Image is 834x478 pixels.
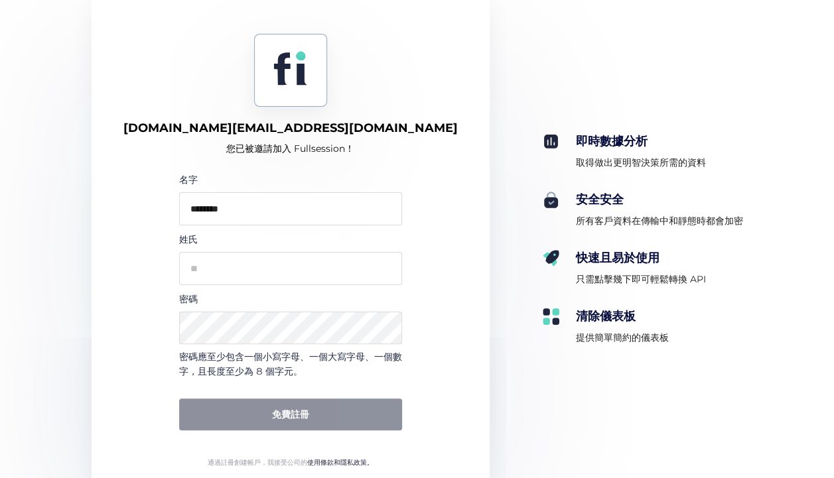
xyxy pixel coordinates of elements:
[204,457,376,468] div: 通過註冊創建帳戶，我接受公司的
[576,192,743,208] div: 安全安全
[576,308,669,324] div: 清除儀表板
[226,141,354,156] div: 您已被邀請加入 Fullsession！
[179,232,402,247] div: 姓氏
[123,120,458,136] div: [DOMAIN_NAME][EMAIL_ADDRESS][DOMAIN_NAME]
[576,271,706,287] div: 只需點擊幾下即可輕鬆轉換 API
[179,398,402,430] button: 免費註冊
[576,329,669,345] div: 提供簡單簡約的儀表板
[576,250,706,266] div: 快速且易於使用
[179,349,402,379] div: 密碼應至少包含一個小寫字母、一個大寫字母、一個數字，且長度至少為 8 個字元。
[307,458,374,467] a: 使用條款和隱私政策。
[576,213,743,229] div: 所有客戶資料在傳輸中和靜態時都會加密
[576,154,706,170] div: 取得做出更明智決策所需的資料
[179,292,402,306] div: 密碼
[179,172,402,187] div: 名字
[576,133,706,149] div: 即時數據分析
